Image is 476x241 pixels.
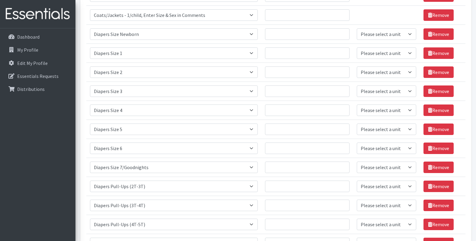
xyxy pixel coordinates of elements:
a: Remove [423,219,454,230]
a: Remove [423,143,454,154]
a: Essentials Requests [2,70,73,82]
p: Dashboard [17,34,40,40]
a: Remove [423,104,454,116]
a: Remove [423,124,454,135]
a: Dashboard [2,31,73,43]
a: Remove [423,200,454,211]
p: Essentials Requests [17,73,59,79]
a: Remove [423,181,454,192]
a: Remove [423,47,454,59]
p: Edit My Profile [17,60,48,66]
a: Remove [423,9,454,21]
p: Distributions [17,86,45,92]
a: Distributions [2,83,73,95]
a: Remove [423,28,454,40]
a: My Profile [2,44,73,56]
img: HumanEssentials [2,4,73,24]
p: My Profile [17,47,38,53]
a: Remove [423,66,454,78]
a: Edit My Profile [2,57,73,69]
a: Remove [423,85,454,97]
a: Remove [423,162,454,173]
